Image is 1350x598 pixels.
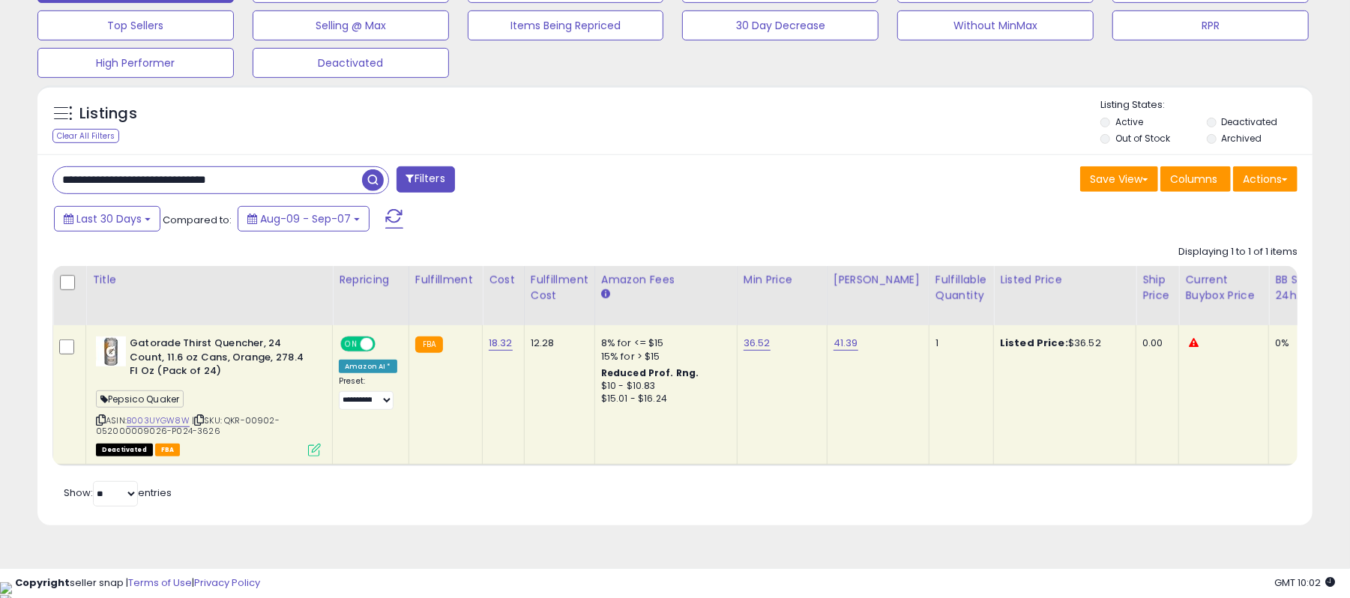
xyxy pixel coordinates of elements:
span: Show: entries [64,486,172,500]
div: Listed Price [1000,272,1130,288]
a: 18.32 [489,336,513,351]
div: Current Buybox Price [1185,272,1262,303]
div: Fulfillment Cost [531,272,588,303]
span: Pepsico Quaker [96,390,184,408]
span: ON [342,338,361,351]
div: $10 - $10.83 [601,380,726,393]
div: Cost [489,272,518,288]
button: Columns [1160,166,1231,192]
button: Last 30 Days [54,206,160,232]
span: 2025-10-8 10:02 GMT [1274,576,1335,590]
small: FBA [415,336,443,353]
button: Aug-09 - Sep-07 [238,206,370,232]
label: Active [1115,115,1143,128]
span: FBA [155,444,181,456]
button: RPR [1112,10,1309,40]
span: | SKU: QKR-00902-052000009026-P024-3626 [96,414,280,437]
div: 8% for <= $15 [601,336,726,350]
span: Compared to: [163,213,232,227]
button: 30 Day Decrease [682,10,879,40]
div: ASIN: [96,336,321,455]
div: 0% [1275,336,1325,350]
div: Preset: [339,376,397,410]
b: Reduced Prof. Rng. [601,366,699,379]
span: Columns [1170,172,1217,187]
b: Gatorade Thirst Quencher, 24 Count, 11.6 oz Cans, Orange, 278.4 Fl Oz (Pack of 24) [130,336,312,382]
div: 12.28 [531,336,583,350]
a: Terms of Use [128,576,192,590]
label: Out of Stock [1115,132,1170,145]
div: $15.01 - $16.24 [601,393,726,405]
button: Top Sellers [37,10,234,40]
button: Deactivated [253,48,449,78]
div: Fulfillment [415,272,476,288]
small: Amazon Fees. [601,288,610,301]
div: 0.00 [1142,336,1167,350]
a: B003UYGW8W [127,414,190,427]
div: Clear All Filters [52,129,119,143]
b: Listed Price: [1000,336,1068,350]
span: OFF [373,338,397,351]
strong: Copyright [15,576,70,590]
label: Deactivated [1222,115,1278,128]
div: Repricing [339,272,403,288]
div: 1 [935,336,982,350]
span: Last 30 Days [76,211,142,226]
button: Without MinMax [897,10,1094,40]
div: Amazon AI * [339,360,397,373]
div: Amazon Fees [601,272,731,288]
a: 41.39 [834,336,858,351]
div: Min Price [744,272,821,288]
div: Displaying 1 to 1 of 1 items [1178,245,1298,259]
div: Title [92,272,326,288]
button: Selling @ Max [253,10,449,40]
img: 41LmoCfkCzL._SL40_.jpg [96,336,126,366]
div: [PERSON_NAME] [834,272,923,288]
button: Actions [1233,166,1298,192]
button: Filters [397,166,455,193]
span: All listings that are unavailable for purchase on Amazon for any reason other than out-of-stock [96,444,153,456]
div: 15% for > $15 [601,350,726,363]
div: seller snap | | [15,576,260,591]
div: $36.52 [1000,336,1124,350]
a: 36.52 [744,336,771,351]
h5: Listings [79,103,137,124]
span: Aug-09 - Sep-07 [260,211,351,226]
button: Save View [1080,166,1158,192]
label: Archived [1222,132,1262,145]
div: Fulfillable Quantity [935,272,987,303]
a: Privacy Policy [194,576,260,590]
div: BB Share 24h. [1275,272,1330,303]
p: Listing States: [1100,98,1313,112]
button: High Performer [37,48,234,78]
button: Items Being Repriced [468,10,664,40]
div: Ship Price [1142,272,1172,303]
